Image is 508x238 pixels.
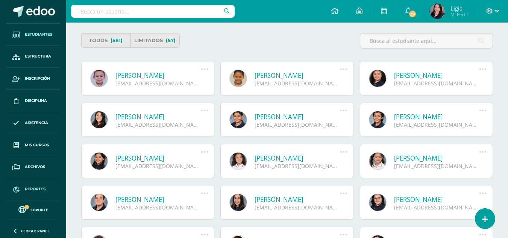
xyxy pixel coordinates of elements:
span: Estudiantes [25,32,52,38]
a: Disciplina [6,90,60,112]
a: Mis cursos [6,134,60,156]
a: [PERSON_NAME] [255,195,340,204]
div: [EMAIL_ADDRESS][DOMAIN_NAME] [255,80,340,87]
a: [PERSON_NAME] [394,71,479,80]
img: d5e06c0e5c60f8cb8d69cae07b21a756.png [430,4,445,19]
a: Limitados(57) [130,33,180,48]
a: [PERSON_NAME] [394,154,479,162]
div: [EMAIL_ADDRESS][DOMAIN_NAME] [394,162,479,170]
a: Reportes [6,178,60,200]
a: Estructura [6,46,60,68]
span: 39 [408,10,417,18]
a: Estudiantes [6,24,60,46]
input: Busca un usuario... [71,5,235,18]
a: [PERSON_NAME] [255,71,340,80]
a: [PERSON_NAME] [394,195,479,204]
input: Busca al estudiante aquí... [360,33,493,48]
div: [EMAIL_ADDRESS][DOMAIN_NAME] [115,204,201,211]
div: [EMAIL_ADDRESS][DOMAIN_NAME] [115,80,201,87]
span: Estructura [25,53,51,59]
div: [EMAIL_ADDRESS][DOMAIN_NAME] [394,121,479,128]
a: [PERSON_NAME] [115,195,201,204]
div: [EMAIL_ADDRESS][DOMAIN_NAME] [115,121,201,128]
span: Archivos [25,164,45,170]
a: [PERSON_NAME] [115,71,201,80]
span: Mi Perfil [450,11,468,18]
div: [EMAIL_ADDRESS][DOMAIN_NAME] [394,204,479,211]
span: Cerrar panel [21,228,50,233]
a: [PERSON_NAME] [115,154,201,162]
div: [EMAIL_ADDRESS][DOMAIN_NAME] [115,162,201,170]
div: [EMAIL_ADDRESS][DOMAIN_NAME] [255,162,340,170]
span: Inscripción [25,76,50,82]
div: [EMAIL_ADDRESS][DOMAIN_NAME] [255,121,340,128]
a: [PERSON_NAME] [255,112,340,121]
span: (57) [166,33,176,47]
div: [EMAIL_ADDRESS][DOMAIN_NAME] [394,80,479,87]
span: Soporte [30,207,48,212]
span: Reportes [25,186,45,192]
a: Archivos [6,156,60,178]
span: (581) [111,33,123,47]
span: Ligia [450,5,468,12]
a: [PERSON_NAME] [115,112,201,121]
a: Todos(581) [81,33,130,48]
span: Asistencia [25,120,48,126]
span: Mis cursos [25,142,49,148]
a: Asistencia [6,112,60,134]
a: [PERSON_NAME] [394,112,479,121]
span: Disciplina [25,98,47,104]
a: [PERSON_NAME] [255,154,340,162]
a: Soporte [9,204,57,214]
div: [EMAIL_ADDRESS][DOMAIN_NAME] [255,204,340,211]
a: Inscripción [6,68,60,90]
